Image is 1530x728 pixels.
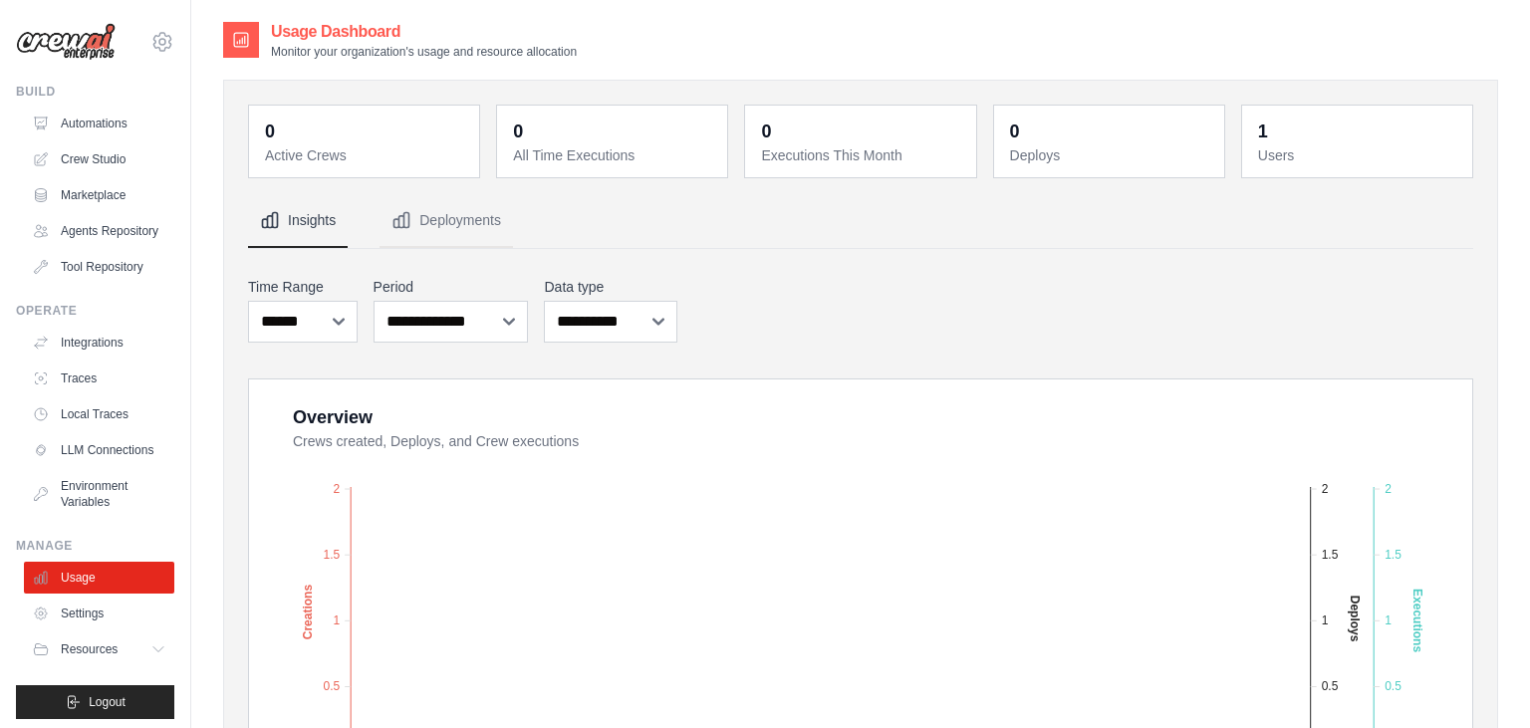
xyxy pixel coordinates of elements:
a: Tool Repository [24,251,174,283]
tspan: 2 [333,481,340,495]
div: Overview [293,403,373,431]
tspan: 0.5 [1322,679,1339,693]
span: Logout [89,694,126,710]
span: Resources [61,641,118,657]
div: Manage [16,538,174,554]
a: Crew Studio [24,143,174,175]
a: Environment Variables [24,470,174,518]
tspan: 0.5 [323,679,340,693]
a: Agents Repository [24,215,174,247]
div: Operate [16,303,174,319]
label: Data type [544,277,677,297]
dt: Crews created, Deploys, and Crew executions [293,431,1448,451]
a: Settings [24,598,174,629]
text: Creations [301,584,315,639]
tspan: 0.5 [1385,679,1402,693]
button: Insights [248,194,348,248]
dt: Deploys [1010,145,1212,165]
div: 0 [265,118,275,145]
dt: Active Crews [265,145,467,165]
button: Logout [16,685,174,719]
dt: Executions This Month [761,145,963,165]
div: 0 [761,118,771,145]
button: Resources [24,633,174,665]
a: Marketplace [24,179,174,211]
a: Traces [24,363,174,394]
p: Monitor your organization's usage and resource allocation [271,44,577,60]
a: Integrations [24,327,174,359]
h2: Usage Dashboard [271,20,577,44]
button: Deployments [380,194,513,248]
div: 1 [1258,118,1268,145]
a: Local Traces [24,398,174,430]
tspan: 1.5 [1385,547,1402,561]
label: Period [374,277,529,297]
nav: Tabs [248,194,1473,248]
tspan: 1 [1322,613,1329,627]
div: Build [16,84,174,100]
text: Executions [1410,589,1424,652]
dt: All Time Executions [513,145,715,165]
tspan: 1 [1385,613,1392,627]
tspan: 1.5 [1322,547,1339,561]
tspan: 2 [1385,481,1392,495]
tspan: 2 [1322,481,1329,495]
dt: Users [1258,145,1460,165]
img: Logo [16,23,116,61]
a: Usage [24,562,174,594]
label: Time Range [248,277,358,297]
a: LLM Connections [24,434,174,466]
tspan: 1.5 [323,547,340,561]
text: Deploys [1348,595,1362,641]
div: 0 [1010,118,1020,145]
tspan: 1 [333,613,340,627]
a: Automations [24,108,174,139]
div: 0 [513,118,523,145]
